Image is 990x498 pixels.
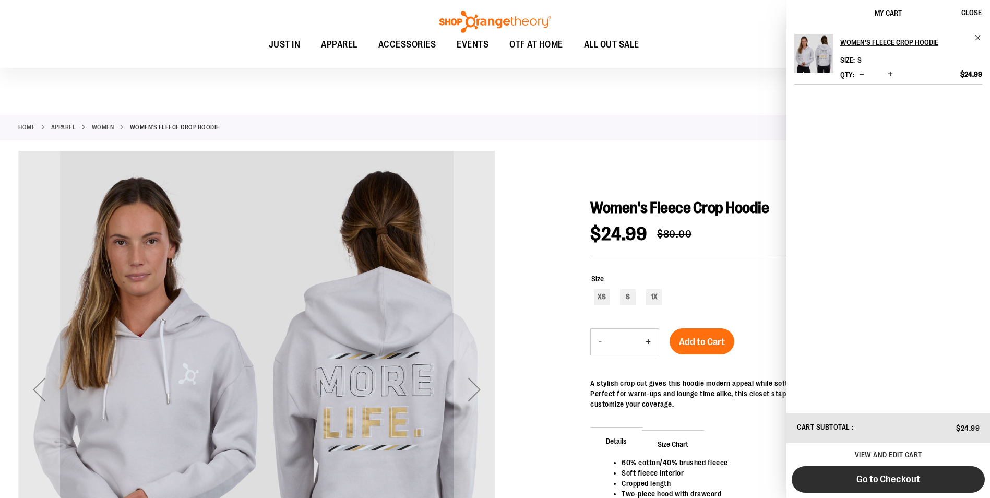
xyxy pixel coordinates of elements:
button: Increase product quantity [885,69,896,80]
button: Decrease product quantity [591,329,610,355]
span: S [857,56,862,64]
span: $24.99 [960,69,982,79]
a: Home [18,123,35,132]
strong: Women's Fleece Crop Hoodie [130,123,220,132]
span: Women's Fleece Crop Hoodie [590,199,769,217]
button: Decrease product quantity [857,69,867,80]
li: Cropped length [622,478,961,489]
span: EVENTS [457,33,488,56]
li: 60% cotton/40% brushed fleece [622,457,961,468]
span: JUST IN [269,33,301,56]
a: APPAREL [51,123,76,132]
button: Add to Cart [670,328,734,354]
span: $24.99 [956,424,980,432]
a: Women's Fleece Crop Hoodie [840,34,982,51]
button: Go to Checkout [792,466,985,493]
img: Shop Orangetheory [438,11,553,33]
span: Details [590,427,642,454]
div: S [620,289,636,305]
label: Qty [840,70,854,79]
li: Product [794,34,982,85]
span: ALL OUT SALE [584,33,639,56]
span: Go to Checkout [856,473,920,485]
span: Size Chart [642,430,704,457]
a: Remove item [974,34,982,42]
span: $80.00 [657,228,691,240]
dt: Size [840,56,855,64]
span: $24.99 [590,223,647,245]
a: WOMEN [92,123,114,132]
a: View and edit cart [855,450,922,459]
a: Women's Fleece Crop Hoodie [794,34,833,80]
span: ACCESSORIES [378,33,436,56]
div: 1X [646,289,662,305]
span: Size [591,275,604,283]
span: My Cart [875,9,902,17]
div: XS [594,289,610,305]
span: Add to Cart [679,336,725,348]
button: Increase product quantity [638,329,659,355]
div: A stylish crop cut gives this hoodie modern appeal while soft brushed fleece offers luxurious com... [590,378,972,409]
h2: Women's Fleece Crop Hoodie [840,34,968,51]
span: OTF AT HOME [509,33,563,56]
li: Soft fleece interior [622,468,961,478]
span: Close [961,8,982,17]
span: Cart Subtotal [797,423,850,431]
input: Product quantity [610,329,638,354]
img: Women's Fleece Crop Hoodie [794,34,833,73]
span: APPAREL [321,33,357,56]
